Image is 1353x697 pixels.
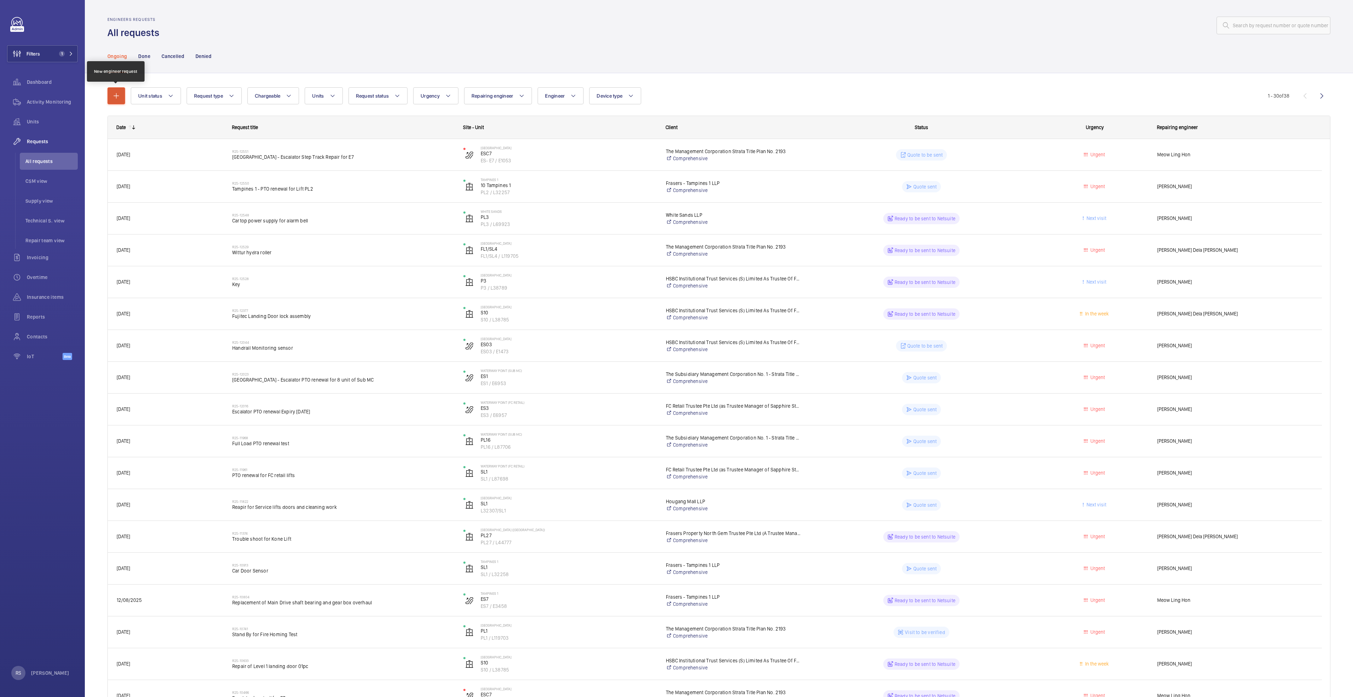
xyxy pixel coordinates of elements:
[1157,246,1313,254] span: [PERSON_NAME] Dela [PERSON_NAME]
[905,629,945,636] p: Visit to be verified
[481,316,657,323] p: S10 / L38785
[59,51,65,57] span: 1
[232,249,454,256] span: Wittur hydra roller
[232,185,454,192] span: Tampines 1 - PTO renewal for Lift PL2
[1089,406,1105,412] span: Urgent
[1157,151,1313,159] span: Meow Ling Hon
[1157,214,1313,222] span: [PERSON_NAME]
[27,138,78,145] span: Requests
[1089,438,1105,444] span: Urgent
[666,569,801,576] a: Comprehensive
[232,631,454,638] span: Stand By for Fire Homing Test
[481,507,657,514] p: L32307/SL1
[481,284,657,291] p: P3 / L38789
[27,353,63,360] span: IoT
[666,275,801,282] p: HSBC Institutional Trust Services (S) Limited As Trustee Of Frasers Centrepoint Trust
[481,305,657,309] p: [GEOGRAPHIC_DATA]
[666,466,801,473] p: FC Retail Trustee Pte Ltd (as Trustee Manager of Sapphire Star Trust)
[895,661,955,668] p: Ready to be sent to Netsuite
[481,655,657,659] p: [GEOGRAPHIC_DATA]
[666,562,801,569] p: Frasers - Tampines 1 LLP
[117,470,130,476] span: [DATE]
[465,342,474,350] img: escalator.svg
[589,87,641,104] button: Device type
[7,45,78,62] button: Filters1
[25,237,78,244] span: Repair team view
[117,184,130,189] span: [DATE]
[895,533,955,540] p: Ready to be sent to Netsuite
[27,313,78,320] span: Reports
[481,432,657,436] p: Waterway Point (Sub MC)
[481,666,657,673] p: S10 / L38785
[162,53,184,60] p: Cancelled
[107,17,164,22] h2: Engineers requests
[25,217,78,224] span: Technical S. view
[1086,124,1104,130] span: Urgency
[481,341,657,348] p: ES03
[25,178,78,185] span: CSM view
[666,473,801,480] a: Comprehensive
[481,373,657,380] p: ES1
[1085,215,1106,221] span: Next visit
[232,599,454,606] span: Replacement of Main Drive shaft bearing and gear box overhaul
[913,438,937,445] p: Quote sent
[481,623,657,627] p: [GEOGRAPHIC_DATA]
[666,307,801,314] p: HSBC Institutional Trust Services (S) Limited As Trustee Of Frasers Centrepoint Trust
[465,151,474,159] img: escalator.svg
[117,279,130,285] span: [DATE]
[907,151,943,158] p: Quote to be sent
[31,669,69,676] p: [PERSON_NAME]
[195,53,211,60] p: Denied
[666,187,801,194] a: Comprehensive
[895,247,955,254] p: Ready to be sent to Netsuite
[666,314,801,321] a: Comprehensive
[1157,660,1313,668] span: [PERSON_NAME]
[481,596,657,603] p: ES7
[63,353,72,360] span: Beta
[232,535,454,542] span: Trouble shoot for Kone Lift
[1089,629,1105,635] span: Urgent
[1089,534,1105,539] span: Urgent
[27,98,78,105] span: Activity Monitoring
[666,339,801,346] p: HSBC Institutional Trust Services (S) Limited As Trustee Of Frasers Centrepoint Trust
[481,277,657,284] p: P3
[194,93,223,99] span: Request type
[481,146,657,150] p: [GEOGRAPHIC_DATA]
[187,87,242,104] button: Request type
[895,215,955,222] p: Ready to be sent to Netsuite
[538,87,584,104] button: Engineer
[481,245,657,252] p: FL1/SL4
[232,308,454,313] h2: R25-12377
[16,669,21,676] p: RS
[465,564,474,573] img: elevator.svg
[232,277,454,281] h2: R25-12528
[666,434,801,441] p: The Subsidiary Management Corporation No. 1 - Strata Title Plan No. 4682
[1157,501,1313,509] span: [PERSON_NAME]
[481,337,657,341] p: [GEOGRAPHIC_DATA]
[232,376,454,383] span: [GEOGRAPHIC_DATA] - Escalator PTO renewal for 8 unit of Sub MC
[27,50,40,57] span: Filters
[232,531,454,535] h2: R25-11374
[232,563,454,567] h2: R25-10913
[232,404,454,408] h2: R25-12016
[1157,469,1313,477] span: [PERSON_NAME]
[232,499,454,504] h2: R25-11822
[666,124,678,130] span: Client
[481,241,657,245] p: [GEOGRAPHIC_DATA]
[1084,661,1109,667] span: In the week
[913,406,937,413] p: Quote sent
[481,634,657,641] p: PL1 / L119703
[1157,405,1313,413] span: [PERSON_NAME]
[481,157,657,164] p: ES- E7 / E1053
[465,278,474,286] img: elevator.svg
[666,600,801,608] a: Comprehensive
[232,313,454,320] span: Fujitec Landing Door lock assembly
[481,189,657,196] p: PL2 / L32257
[232,467,454,472] h2: R25-11961
[117,502,130,507] span: [DATE]
[1089,597,1105,603] span: Urgent
[1157,310,1313,318] span: [PERSON_NAME] Dela [PERSON_NAME]
[666,371,801,378] p: The Subsidiary Management Corporation No. 1 - Strata Title Plan No. 4682
[465,501,474,509] img: elevator.svg
[915,124,928,130] span: Status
